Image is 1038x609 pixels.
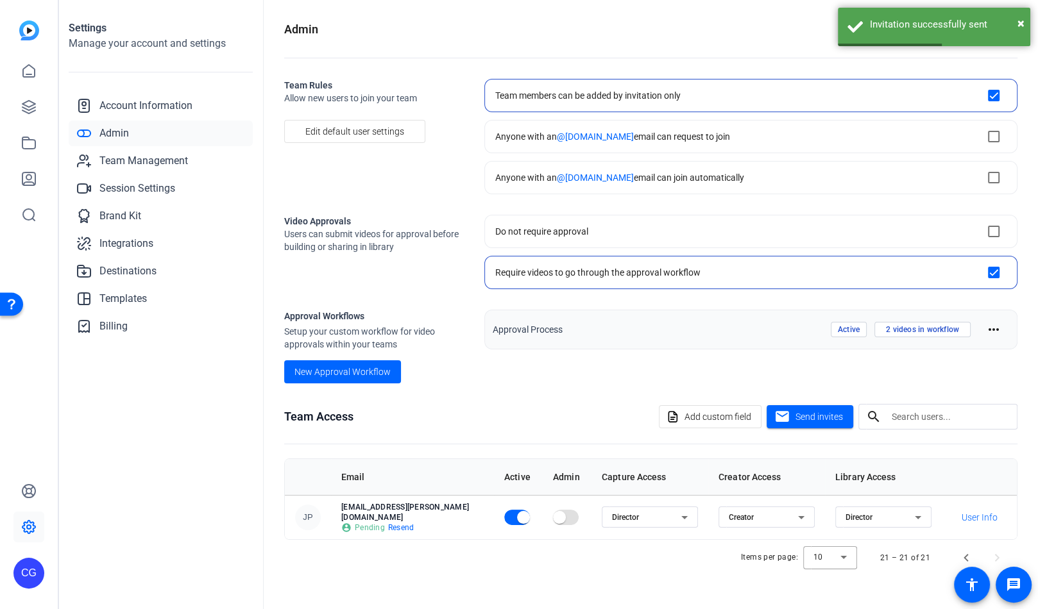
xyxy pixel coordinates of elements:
[796,410,843,424] span: Send invites
[962,511,998,524] span: User Info
[19,21,39,40] img: blue-gradient.svg
[495,266,701,279] div: Require videos to go through the approval workflow
[284,228,464,253] span: Users can submit videos for approval before building or sharing in library
[952,506,1007,529] button: User Info
[951,542,982,573] button: Previous page
[331,459,494,495] th: Email
[99,181,175,196] span: Session Settings
[964,577,980,592] mat-icon: accessibility
[612,513,639,522] span: Director
[355,522,385,533] span: Pending
[284,79,464,92] h2: Team Rules
[557,172,634,183] span: @[DOMAIN_NAME]
[69,258,253,284] a: Destinations
[493,322,823,337] span: Approval Process
[284,325,464,351] span: Setup your custom workflow for video approvals within your teams
[99,236,153,251] span: Integrations
[69,176,253,201] a: Session Settings
[685,405,751,429] span: Add custom field
[543,459,591,495] th: Admin
[874,322,971,337] span: 2 videos in workflow
[99,208,141,224] span: Brand Kit
[284,21,318,38] h1: Admin
[1017,15,1025,31] span: ×
[1017,13,1025,33] button: Close
[982,542,1012,573] button: Next page
[591,459,708,495] th: Capture Access
[495,89,681,102] div: Team members can be added by invitation only
[69,313,253,339] a: Billing
[284,408,353,426] h1: Team Access
[69,286,253,312] a: Templates
[1006,577,1021,592] mat-icon: message
[494,459,543,495] th: Active
[69,203,253,229] a: Brand Kit
[99,98,192,113] span: Account Information
[69,21,253,36] h1: Settings
[69,121,253,146] a: Admin
[729,513,754,522] span: Creator
[99,126,129,141] span: Admin
[284,120,425,143] button: Edit default user settings
[99,291,147,306] span: Templates
[99,263,157,279] span: Destinations
[69,231,253,256] a: Integrations
[774,409,790,425] mat-icon: mail
[892,409,1007,424] input: Search users...
[69,148,253,174] a: Team Management
[341,522,352,533] mat-icon: account_circle
[305,119,404,144] span: Edit default user settings
[846,513,872,522] span: Director
[13,558,44,588] div: CG
[99,153,188,169] span: Team Management
[495,171,744,184] div: Anyone with an email can join automatically
[284,92,464,104] span: Allow new users to join your team
[99,319,128,334] span: Billing
[986,322,1001,337] mat-icon: more_horiz
[294,365,391,379] span: New Approval Workflow
[69,93,253,119] a: Account Information
[284,360,401,383] button: New Approval Workflow
[284,215,464,228] h2: Video Approvals
[708,459,825,495] th: Creator Access
[341,502,484,522] p: [EMAIL_ADDRESS][PERSON_NAME][DOMAIN_NAME]
[284,310,464,322] h1: Approval Workflows
[659,405,761,428] button: Add custom field
[825,459,942,495] th: Library Access
[69,36,253,51] h2: Manage your account and settings
[741,551,798,563] div: Items per page:
[295,505,321,530] div: JP
[870,17,1021,32] div: Invitation successfully sent
[495,225,588,238] div: Do not require approval
[495,130,730,143] div: Anyone with an email can request to join
[557,131,634,142] span: @[DOMAIN_NAME]
[388,522,414,533] span: Resend
[831,322,867,337] span: Active
[858,409,889,424] mat-icon: search
[880,551,930,564] div: 21 – 21 of 21
[767,405,853,428] button: Send invites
